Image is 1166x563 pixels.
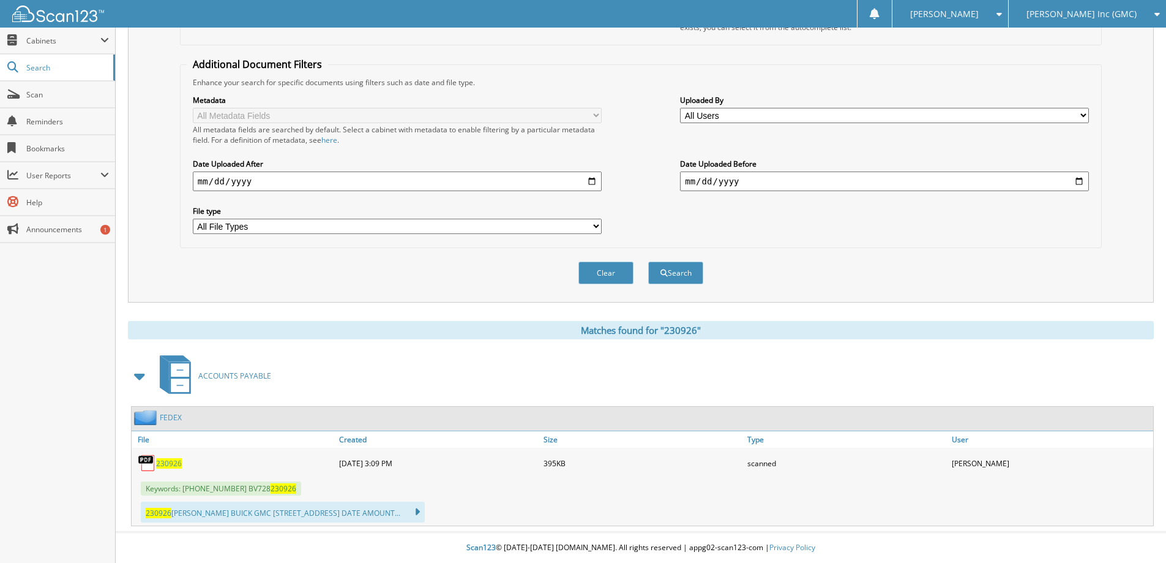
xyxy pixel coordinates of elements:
span: [PERSON_NAME] [910,10,979,18]
span: Reminders [26,116,109,127]
a: ACCOUNTS PAYABLE [152,352,271,400]
div: scanned [744,451,949,475]
button: Clear [578,262,633,284]
div: [PERSON_NAME] [949,451,1153,475]
img: PDF.png [138,454,156,472]
label: Metadata [193,95,602,105]
input: end [680,172,1089,191]
input: start [193,172,602,191]
label: File type [193,206,602,216]
span: Keywords: [PHONE_NUMBER] BV728 [141,482,301,496]
a: FEDEX [160,412,182,423]
span: Announcements [26,224,109,235]
span: Bookmarks [26,143,109,154]
span: Help [26,197,109,208]
span: User Reports [26,170,100,181]
a: Type [744,431,949,448]
a: here [321,135,337,145]
a: Privacy Policy [769,542,815,553]
div: 1 [100,225,110,235]
legend: Additional Document Filters [187,58,328,71]
div: Enhance your search for specific documents using filters such as date and file type. [187,77,1095,88]
a: File [132,431,336,448]
span: 230926 [146,508,171,518]
a: Created [336,431,540,448]
a: User [949,431,1153,448]
label: Date Uploaded Before [680,159,1089,169]
span: Scan123 [466,542,496,553]
span: Cabinets [26,36,100,46]
span: 230926 [271,483,296,494]
div: All metadata fields are searched by default. Select a cabinet with metadata to enable filtering b... [193,124,602,145]
div: [PERSON_NAME] BUICK GMC [STREET_ADDRESS] DATE AMOUNT... [141,502,425,523]
img: scan123-logo-white.svg [12,6,104,22]
div: © [DATE]-[DATE] [DOMAIN_NAME]. All rights reserved | appg02-scan123-com | [116,533,1166,563]
div: 395KB [540,451,745,475]
label: Uploaded By [680,95,1089,105]
a: 230926 [156,458,182,469]
span: ACCOUNTS PAYABLE [198,371,271,381]
img: folder2.png [134,410,160,425]
label: Date Uploaded After [193,159,602,169]
span: Scan [26,89,109,100]
button: Search [648,262,703,284]
span: Search [26,62,107,73]
a: Size [540,431,745,448]
span: [PERSON_NAME] Inc (GMC) [1026,10,1137,18]
div: [DATE] 3:09 PM [336,451,540,475]
div: Matches found for "230926" [128,321,1154,339]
